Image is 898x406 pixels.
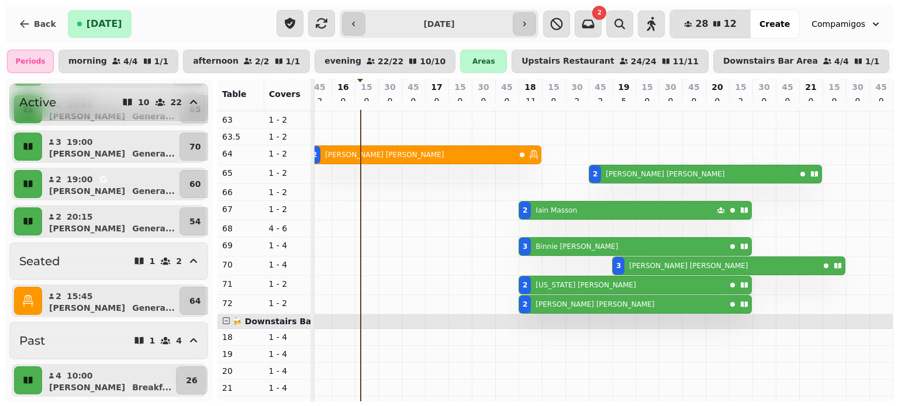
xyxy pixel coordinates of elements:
p: [PERSON_NAME] [49,381,125,393]
button: 319:00[PERSON_NAME]Genera... [44,133,177,161]
p: 1 - 2 [269,278,306,290]
p: [PERSON_NAME] [PERSON_NAME] [606,169,724,179]
button: 215:45[PERSON_NAME]Genera... [44,287,177,315]
button: Past14 [9,322,208,359]
span: Covers [269,89,301,99]
span: 2 [597,10,602,16]
p: 3 [55,136,62,148]
p: 24 / 24 [631,57,657,65]
p: 0 [830,95,839,107]
p: 2 [596,95,605,107]
p: Iain Masson [536,206,577,215]
p: 26 [186,374,197,386]
p: 10 / 10 [420,57,445,65]
p: 19:00 [67,136,93,148]
p: 18 [524,81,536,93]
p: 11 [526,95,535,107]
p: 66 [222,186,260,198]
p: 1 - 2 [269,148,306,159]
p: 2 [55,290,62,302]
span: 12 [724,19,737,29]
button: morning4/41/1 [58,50,178,73]
p: 45 [876,81,887,93]
p: 20 [222,365,260,377]
p: 0 [713,95,722,107]
p: 10:00 [67,370,93,381]
p: 71 [222,278,260,290]
p: 45 [595,81,606,93]
p: 4 / 4 [834,57,849,65]
h2: Seated [19,253,60,269]
button: Downstairs Bar Area4/41/1 [713,50,889,73]
button: Active1022 [9,84,208,121]
p: Upstairs Restaurant [521,57,614,66]
p: 2 [55,211,62,223]
div: 2 [312,150,317,159]
button: Create [750,10,799,38]
p: [PERSON_NAME] [49,223,125,234]
p: 63 [222,114,260,126]
p: 1 - 2 [269,131,306,143]
button: Upstairs Restaurant24/2411/11 [512,50,709,73]
button: 54 [179,207,210,235]
h2: Past [19,332,45,349]
p: 11 / 11 [673,57,699,65]
p: 1 - 2 [269,297,306,309]
p: 2 [55,173,62,185]
p: 0 [479,95,488,107]
p: 1 / 1 [286,57,301,65]
p: Genera ... [132,148,175,159]
p: 65 [222,167,260,179]
p: 2 [176,257,182,265]
p: 0 [666,95,675,107]
p: 1 / 1 [865,57,880,65]
button: 70 [179,133,210,161]
p: 2 [736,95,745,107]
span: [DATE] [87,19,122,29]
p: 1 - 4 [269,259,306,270]
p: 70 [189,141,201,152]
p: 1 - 2 [269,203,306,215]
button: [DATE] [68,10,132,38]
p: 4 - 6 [269,223,306,234]
p: 20:15 [67,211,93,223]
p: 1 - 4 [269,331,306,343]
button: 64 [179,287,210,315]
p: 15 [548,81,559,93]
p: 69 [222,240,260,251]
p: 0 [759,95,769,107]
p: 15 [828,81,840,93]
p: 64 [222,148,260,159]
button: 219:00[PERSON_NAME]Genera... [44,170,177,198]
p: 22 [171,98,182,106]
button: Seated12 [9,242,208,280]
h2: Active [19,94,56,110]
p: 1 - 2 [269,186,306,198]
p: 1 [150,257,156,265]
p: 30 [384,81,395,93]
p: Binnie [PERSON_NAME] [536,242,618,251]
span: 🍻 Downstairs Bar Area [232,317,340,326]
p: 30 [758,81,769,93]
p: 22 / 22 [378,57,403,65]
p: 45 [688,81,699,93]
p: Genera ... [132,185,175,197]
p: 1 - 2 [269,167,306,179]
p: 1 - 2 [269,114,306,126]
p: 1 - 4 [269,240,306,251]
p: 54 [189,216,201,227]
div: 2 [523,300,527,309]
span: Back [34,20,56,28]
p: 1 - 4 [269,382,306,394]
p: [PERSON_NAME] [49,148,125,159]
button: evening22/2210/10 [315,50,455,73]
p: 0 [549,95,558,107]
p: 0 [362,95,371,107]
div: 3 [616,261,621,270]
p: 68 [222,223,260,234]
button: 2812 [670,10,751,38]
p: 1 / 1 [154,57,169,65]
span: Compamigos [811,18,865,30]
p: 2 [315,95,324,107]
p: 64 [189,295,201,307]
